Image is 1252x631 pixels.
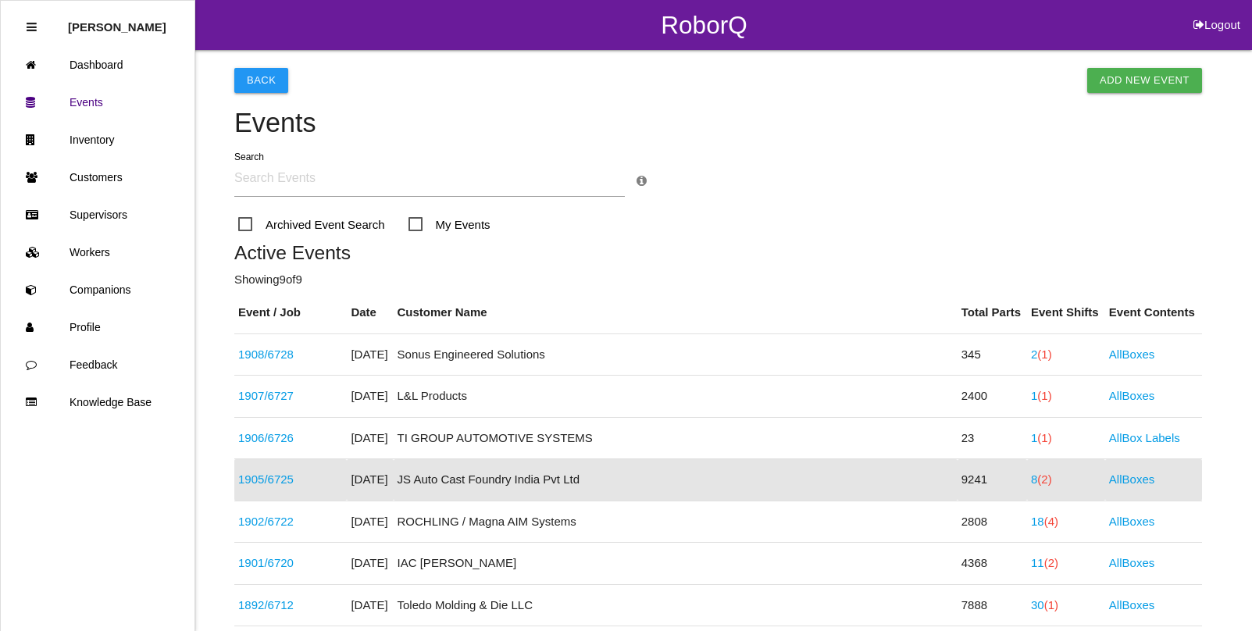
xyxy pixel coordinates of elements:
[1,234,194,271] a: Workers
[1037,348,1051,361] span: (1)
[238,513,343,531] div: 68425775AD
[1031,556,1058,569] a: 11(2)
[238,431,294,444] a: 1906/6726
[238,430,343,447] div: HJPA0013ACF30
[958,417,1027,459] td: 23
[1109,348,1154,361] a: AllBoxes
[958,584,1027,626] td: 7888
[347,333,393,376] td: [DATE]
[234,292,347,333] th: Event / Job
[1087,68,1202,93] a: Add New Event
[238,387,343,405] div: LJ6B S279D81 AA (45063)
[958,333,1027,376] td: 345
[1044,598,1058,611] span: (1)
[347,459,393,501] td: [DATE]
[347,417,393,459] td: [DATE]
[238,556,294,569] a: 1901/6720
[394,376,958,418] td: L&L Products
[958,292,1027,333] th: Total Parts
[234,68,288,93] button: Back
[1109,389,1154,402] a: AllBoxes
[68,9,166,34] p: Rosie Blandino
[958,501,1027,543] td: 2808
[347,543,393,585] td: [DATE]
[1,196,194,234] a: Supervisors
[234,161,625,197] input: Search Events
[238,471,343,489] div: 10301666
[347,292,393,333] th: Date
[1031,515,1058,528] a: 18(4)
[1037,431,1051,444] span: (1)
[394,584,958,626] td: Toledo Molding & Die LLC
[637,174,647,187] a: Search Info
[347,501,393,543] td: [DATE]
[1,159,194,196] a: Customers
[1109,472,1154,486] a: AllBoxes
[238,472,294,486] a: 1905/6725
[238,598,294,611] a: 1892/6712
[238,348,294,361] a: 1908/6728
[1037,389,1051,402] span: (1)
[958,376,1027,418] td: 2400
[1031,431,1052,444] a: 1(1)
[394,333,958,376] td: Sonus Engineered Solutions
[1109,556,1154,569] a: AllBoxes
[1,46,194,84] a: Dashboard
[238,515,294,528] a: 1902/6722
[238,389,294,402] a: 1907/6727
[1031,598,1058,611] a: 30(1)
[238,215,385,234] span: Archived Event Search
[238,597,343,615] div: 68427781AA; 68340793AA
[394,459,958,501] td: JS Auto Cast Foundry India Pvt Ltd
[27,9,37,46] div: Close
[1044,515,1058,528] span: (4)
[1109,598,1154,611] a: AllBoxes
[1,346,194,383] a: Feedback
[1,308,194,346] a: Profile
[394,501,958,543] td: ROCHLING / Magna AIM Systems
[1109,515,1154,528] a: AllBoxes
[1031,389,1052,402] a: 1(1)
[234,109,1202,138] h4: Events
[1031,348,1052,361] a: 2(1)
[408,215,490,234] span: My Events
[394,417,958,459] td: TI GROUP AUTOMOTIVE SYSTEMS
[238,346,343,364] div: 68405582AB
[958,459,1027,501] td: 9241
[238,554,343,572] div: PJ6B S045A76 AG3JA6
[1,271,194,308] a: Companions
[234,242,1202,263] h5: Active Events
[1027,292,1105,333] th: Event Shifts
[1,383,194,421] a: Knowledge Base
[1037,472,1051,486] span: (2)
[1044,556,1058,569] span: (2)
[1109,431,1180,444] a: AllBox Labels
[1031,472,1052,486] a: 8(2)
[1,121,194,159] a: Inventory
[347,376,393,418] td: [DATE]
[394,292,958,333] th: Customer Name
[347,584,393,626] td: [DATE]
[234,150,264,164] label: Search
[234,271,1202,289] p: Showing 9 of 9
[1105,292,1202,333] th: Event Contents
[958,543,1027,585] td: 4368
[394,543,958,585] td: IAC [PERSON_NAME]
[1,84,194,121] a: Events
